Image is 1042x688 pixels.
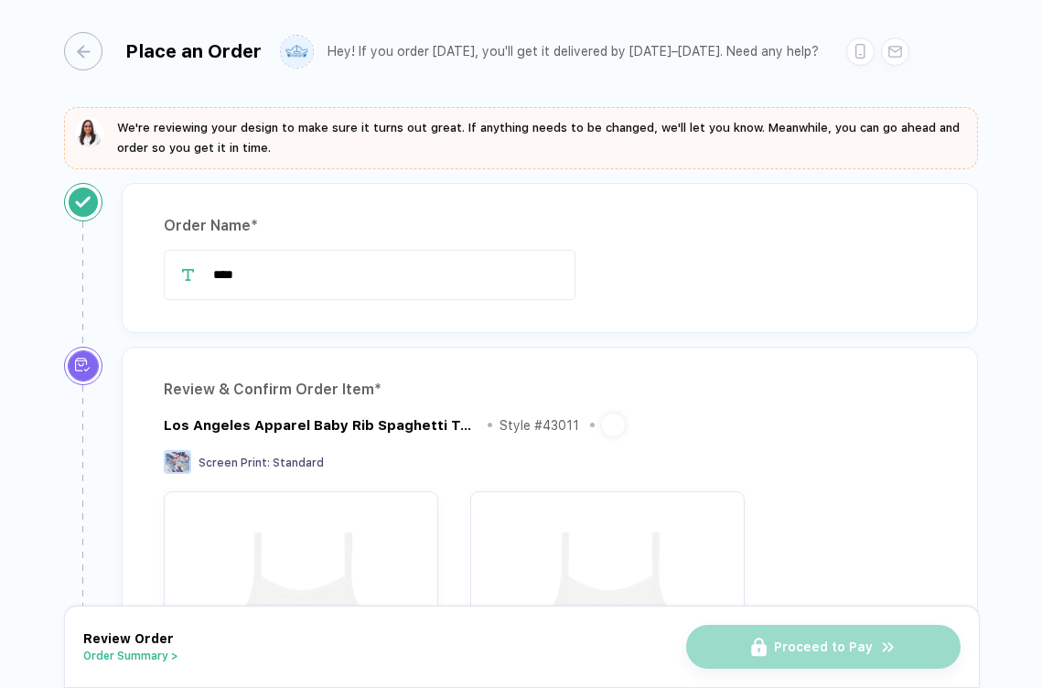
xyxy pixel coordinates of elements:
[125,40,262,62] div: Place an Order
[164,375,936,404] div: Review & Confirm Order Item
[281,36,313,68] img: user profile
[117,121,960,155] span: We're reviewing your design to make sure it turns out great. If anything needs to be changed, we'...
[273,457,324,469] span: Standard
[199,457,270,469] span: Screen Print :
[164,211,936,241] div: Order Name
[83,650,178,662] button: Order Summary >
[75,118,104,147] img: sophie
[328,44,819,59] div: Hey! If you order [DATE], you'll get it delivered by [DATE]–[DATE]. Need any help?
[164,450,191,474] img: Screen Print
[83,631,174,646] span: Review Order
[164,417,477,434] div: Los Angeles Apparel Baby Rib Spaghetti Tank
[500,418,579,433] div: Style # 43011
[75,118,967,158] button: We're reviewing your design to make sure it turns out great. If anything needs to be changed, we'...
